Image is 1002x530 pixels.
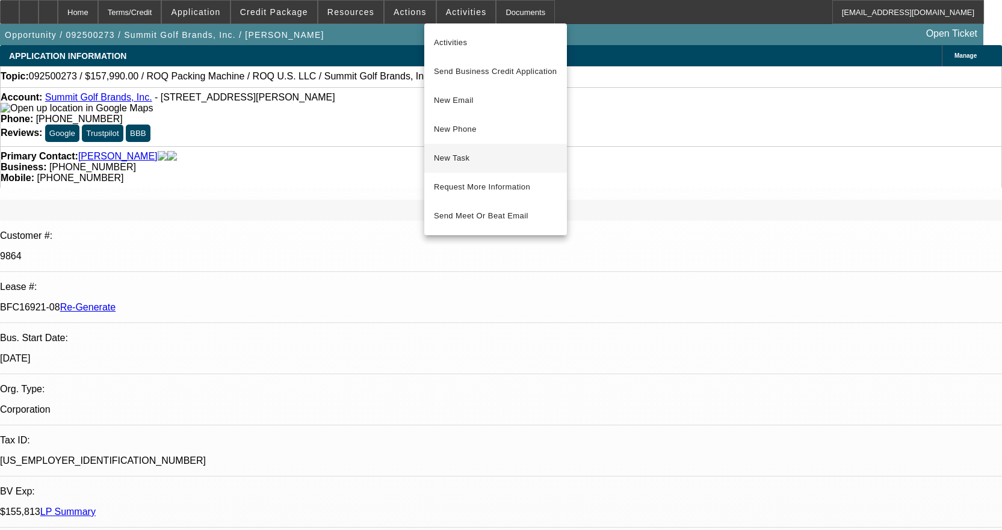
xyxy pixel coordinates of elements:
[434,122,557,137] span: New Phone
[434,151,557,165] span: New Task
[434,209,557,223] span: Send Meet Or Beat Email
[434,35,557,50] span: Activities
[434,64,557,79] span: Send Business Credit Application
[434,180,557,194] span: Request More Information
[434,93,557,108] span: New Email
